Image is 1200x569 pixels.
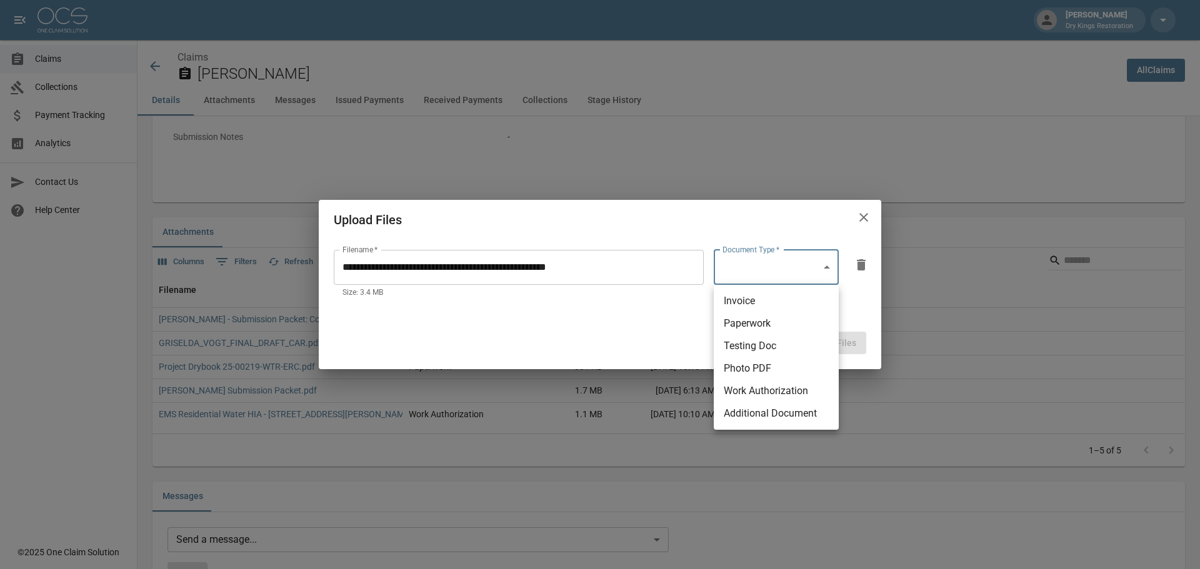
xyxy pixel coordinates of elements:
[714,380,839,402] li: Work Authorization
[714,357,839,380] li: Photo PDF
[714,335,839,357] li: Testing Doc
[714,312,839,335] li: Paperwork
[714,290,839,312] li: Invoice
[714,402,839,425] li: Additional Document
